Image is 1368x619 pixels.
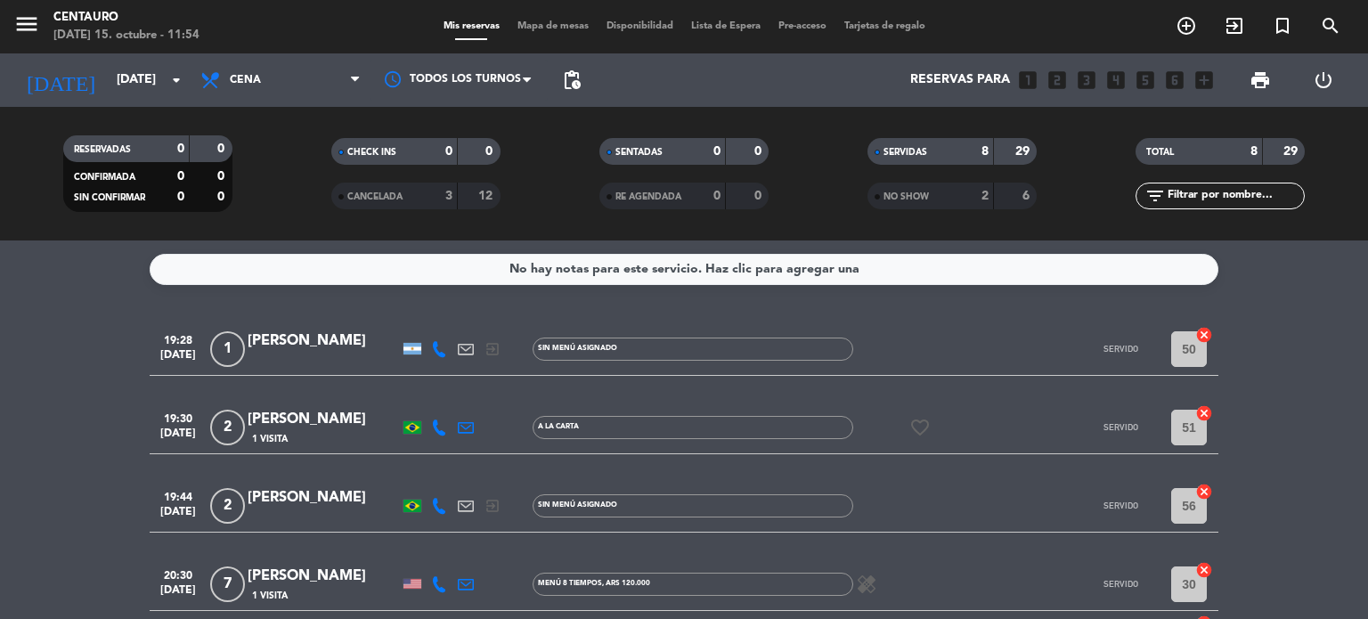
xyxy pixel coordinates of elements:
[210,410,245,445] span: 2
[74,193,145,202] span: SIN CONFIRMAR
[981,190,989,202] strong: 2
[1313,69,1334,91] i: power_settings_new
[754,145,765,158] strong: 0
[435,21,509,31] span: Mis reservas
[210,566,245,602] span: 7
[602,580,650,587] span: , ARS 120.000
[53,9,199,27] div: Centauro
[615,148,663,157] span: SENTADAS
[156,349,200,370] span: [DATE]
[509,21,598,31] span: Mapa de mesas
[13,11,40,37] i: menu
[1320,15,1341,37] i: search
[1104,69,1128,92] i: looks_4
[835,21,934,31] span: Tarjetas de regalo
[1291,53,1355,107] div: LOG OUT
[1103,422,1138,432] span: SERVIDO
[248,486,399,509] div: [PERSON_NAME]
[561,69,582,91] span: pending_actions
[210,331,245,367] span: 1
[1076,410,1165,445] button: SERVIDO
[1250,69,1271,91] span: print
[217,170,228,183] strong: 0
[1176,15,1197,37] i: add_circle_outline
[1195,326,1213,344] i: cancel
[156,485,200,506] span: 19:44
[1016,69,1039,92] i: looks_one
[1103,501,1138,510] span: SERVIDO
[713,145,721,158] strong: 0
[1195,483,1213,501] i: cancel
[1076,488,1165,524] button: SERVIDO
[13,61,108,100] i: [DATE]
[1015,145,1033,158] strong: 29
[74,173,135,182] span: CONFIRMADA
[445,145,452,158] strong: 0
[484,341,501,357] i: exit_to_app
[538,345,617,352] span: Sin menú asignado
[156,329,200,349] span: 19:28
[713,190,721,202] strong: 0
[166,69,187,91] i: arrow_drop_down
[1272,15,1293,37] i: turned_in_not
[1134,69,1157,92] i: looks_5
[1103,579,1138,589] span: SERVIDO
[252,432,288,446] span: 1 Visita
[177,143,184,155] strong: 0
[538,501,617,509] span: Sin menú asignado
[156,564,200,584] span: 20:30
[754,190,765,202] strong: 0
[1076,331,1165,367] button: SERVIDO
[177,191,184,203] strong: 0
[248,330,399,353] div: [PERSON_NAME]
[230,74,261,86] span: Cena
[682,21,769,31] span: Lista de Espera
[1224,15,1245,37] i: exit_to_app
[981,145,989,158] strong: 8
[347,148,396,157] span: CHECK INS
[177,170,184,183] strong: 0
[538,580,650,587] span: MENÚ 8 TIEMPOS
[484,498,501,514] i: exit_to_app
[1166,186,1304,206] input: Filtrar por nombre...
[1195,561,1213,579] i: cancel
[248,408,399,431] div: [PERSON_NAME]
[13,11,40,44] button: menu
[53,27,199,45] div: [DATE] 15. octubre - 11:54
[156,428,200,448] span: [DATE]
[1146,148,1174,157] span: TOTAL
[1144,185,1166,207] i: filter_list
[248,565,399,588] div: [PERSON_NAME]
[1075,69,1098,92] i: looks_3
[856,574,877,595] i: healing
[445,190,452,202] strong: 3
[347,192,403,201] span: CANCELADA
[1046,69,1069,92] i: looks_two
[883,192,929,201] span: NO SHOW
[74,145,131,154] span: RESERVADAS
[598,21,682,31] span: Disponibilidad
[1076,566,1165,602] button: SERVIDO
[1163,69,1186,92] i: looks_6
[478,190,496,202] strong: 12
[1195,404,1213,422] i: cancel
[909,417,931,438] i: favorite_border
[1103,344,1138,354] span: SERVIDO
[615,192,681,201] span: RE AGENDADA
[1250,145,1258,158] strong: 8
[1283,145,1301,158] strong: 29
[252,589,288,603] span: 1 Visita
[883,148,927,157] span: SERVIDAS
[217,191,228,203] strong: 0
[1193,69,1216,92] i: add_box
[538,423,579,430] span: A LA CARTA
[217,143,228,155] strong: 0
[509,259,859,280] div: No hay notas para este servicio. Haz clic para agregar una
[910,73,1010,87] span: Reservas para
[156,407,200,428] span: 19:30
[1022,190,1033,202] strong: 6
[156,584,200,605] span: [DATE]
[485,145,496,158] strong: 0
[156,506,200,526] span: [DATE]
[769,21,835,31] span: Pre-acceso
